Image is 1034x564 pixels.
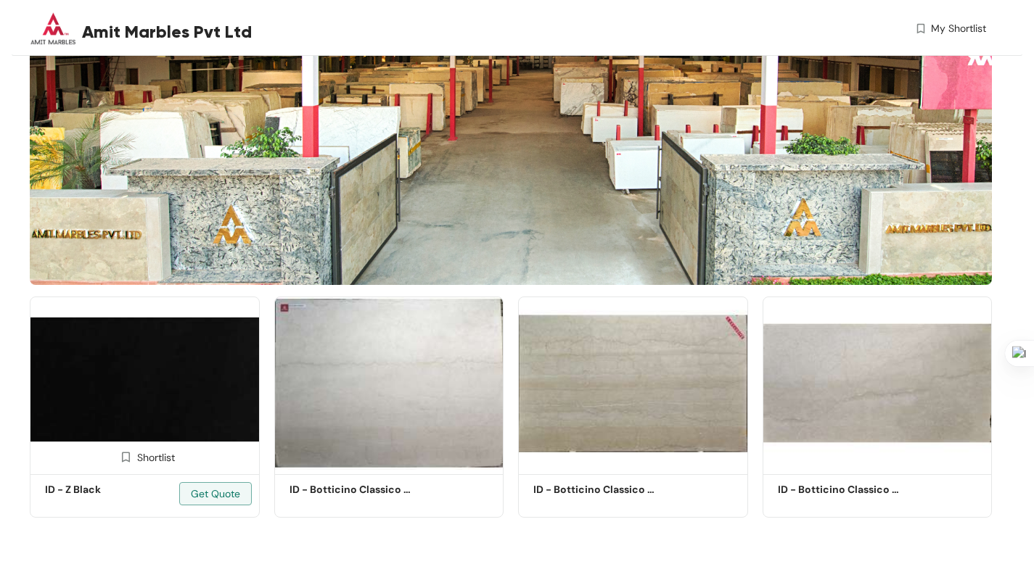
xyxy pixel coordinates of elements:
[290,482,413,497] h5: ID - Botticino Classico - F1382
[119,450,133,464] img: Shortlist
[931,21,986,36] span: My Shortlist
[30,34,992,285] img: 12e73e67-377f-49c3-bae0-aff63781a441
[518,296,748,470] img: 5dc9b32e-a7c0-4e34-96a6-4e8dba393e2c
[778,482,901,497] h5: ID - Botticino Classico - F1661
[30,296,260,470] img: fefa1a1c-3200-4331-a7c5-136f3097a912
[914,21,927,36] img: wishlist
[30,6,77,53] img: Buyer Portal
[114,449,175,463] div: Shortlist
[45,482,168,497] h5: ID - Z Black
[763,296,993,470] img: c18589f2-5d54-4485-866e-c0c9ac59da05
[82,19,252,45] span: Amit Marbles Pvt Ltd
[533,482,657,497] h5: ID - Botticino Classico - F1544
[274,296,504,470] img: 74ee8ce4-6d97-4681-9c3b-cfea2ce0bae4
[191,486,240,502] span: Get Quote
[179,482,252,505] button: Get Quote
